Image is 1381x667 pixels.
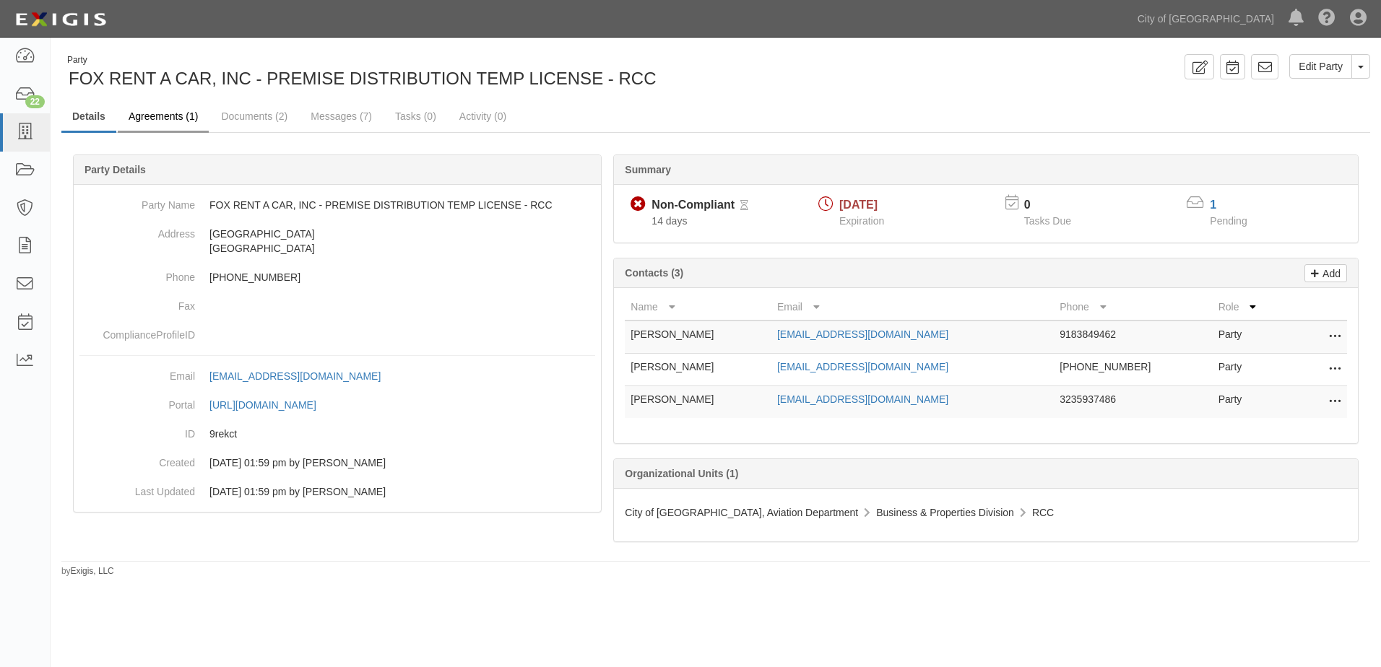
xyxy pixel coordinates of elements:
a: Details [61,102,116,133]
a: [URL][DOMAIN_NAME] [209,399,332,411]
span: FOX RENT A CAR, INC - PREMISE DISTRIBUTION TEMP LICENSE - RCC [69,69,656,88]
td: Party [1213,386,1289,419]
td: [PERSON_NAME] [625,386,771,419]
a: [EMAIL_ADDRESS][DOMAIN_NAME] [777,393,948,405]
a: Agreements (1) [118,102,209,133]
span: Expiration [839,215,884,227]
a: Documents (2) [210,102,298,131]
dt: Created [79,448,195,470]
td: [PERSON_NAME] [625,321,771,354]
p: Add [1319,265,1341,282]
div: [EMAIL_ADDRESS][DOMAIN_NAME] [209,369,381,383]
dd: [GEOGRAPHIC_DATA] [GEOGRAPHIC_DATA] [79,219,595,263]
span: Since 09/01/2025 [651,215,687,227]
div: Non-Compliant [651,197,735,214]
dd: 06/04/2024 01:59 pm by Jessica Hernandez [79,477,595,506]
dt: ID [79,419,195,441]
dd: 06/04/2024 01:59 pm by Jessica Hernandez [79,448,595,477]
a: Add [1304,264,1347,282]
a: [EMAIL_ADDRESS][DOMAIN_NAME] [209,370,397,382]
a: City of [GEOGRAPHIC_DATA] [1130,4,1281,33]
i: Non-Compliant [631,197,646,212]
dd: 9rekct [79,419,595,448]
i: Pending Review [740,201,748,211]
div: Party [67,54,656,66]
a: Messages (7) [300,102,383,131]
td: Party [1213,321,1289,354]
th: Role [1213,294,1289,321]
a: Tasks (0) [384,102,447,131]
div: 22 [25,95,45,108]
th: Phone [1054,294,1212,321]
dt: Party Name [79,191,195,212]
span: RCC [1032,507,1054,518]
td: 9183849462 [1054,321,1212,354]
dd: [PHONE_NUMBER] [79,263,595,292]
b: Contacts (3) [625,267,683,279]
span: Tasks Due [1024,215,1071,227]
span: Pending [1210,215,1247,227]
span: Business & Properties Division [876,507,1014,518]
dt: Phone [79,263,195,284]
dt: Portal [79,391,195,412]
th: Email [771,294,1054,321]
p: 0 [1024,197,1089,214]
dt: Email [79,362,195,383]
a: 1 [1210,199,1216,211]
th: Name [625,294,771,321]
span: City of [GEOGRAPHIC_DATA], Aviation Department [625,507,858,518]
a: Activity (0) [449,102,517,131]
img: logo-5460c22ac91f19d4615b14bd174203de0afe785f0fc80cf4dbbc73dc1793850b.png [11,6,111,32]
dt: Last Updated [79,477,195,499]
a: Edit Party [1289,54,1352,79]
b: Party Details [85,164,146,175]
td: 3235937486 [1054,386,1212,419]
dt: Fax [79,292,195,313]
a: Exigis, LLC [71,566,114,576]
b: Organizational Units (1) [625,468,738,479]
a: [EMAIL_ADDRESS][DOMAIN_NAME] [777,361,948,372]
td: [PHONE_NUMBER] [1054,354,1212,386]
dt: ComplianceProfileID [79,321,195,342]
i: Help Center - Complianz [1318,10,1335,27]
td: Party [1213,354,1289,386]
td: [PERSON_NAME] [625,354,771,386]
span: [DATE] [839,199,878,211]
dt: Address [79,219,195,241]
div: FOX RENT A CAR, INC - PREMISE DISTRIBUTION TEMP LICENSE - RCC [61,54,705,91]
a: [EMAIL_ADDRESS][DOMAIN_NAME] [777,328,948,340]
b: Summary [625,164,671,175]
small: by [61,565,114,577]
dd: FOX RENT A CAR, INC - PREMISE DISTRIBUTION TEMP LICENSE - RCC [79,191,595,219]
